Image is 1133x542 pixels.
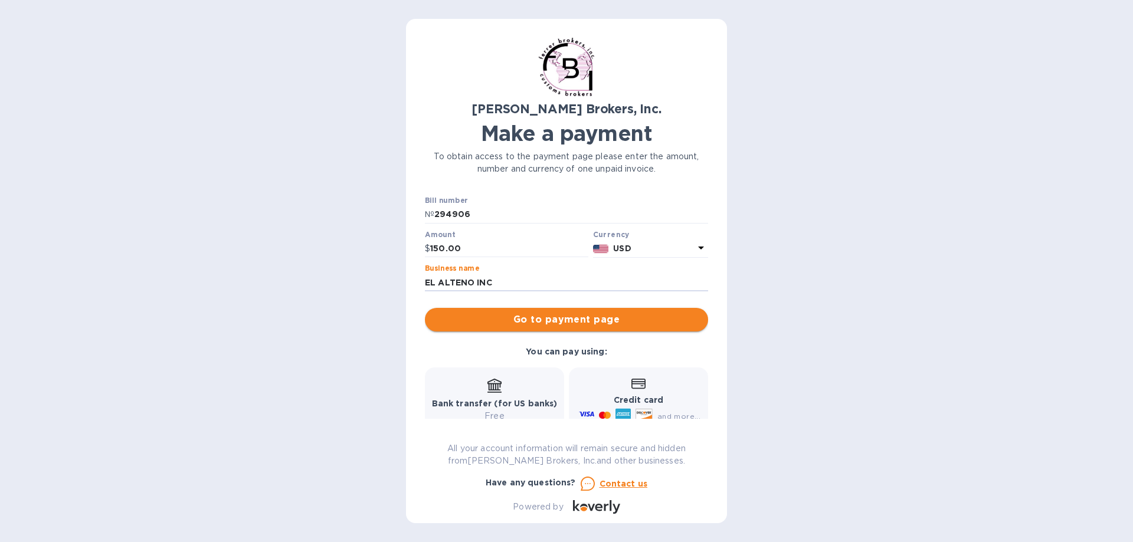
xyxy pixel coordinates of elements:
[425,265,479,272] label: Business name
[430,240,588,258] input: 0.00
[600,479,648,488] u: Contact us
[425,208,434,221] p: №
[425,308,708,331] button: Go to payment page
[657,412,700,421] span: and more...
[513,501,563,513] p: Powered by
[425,150,708,175] p: To obtain access to the payment page please enter the amount, number and currency of one unpaid i...
[614,395,663,405] b: Credit card
[593,230,630,239] b: Currency
[425,231,455,238] label: Amount
[434,313,699,327] span: Go to payment page
[593,245,609,253] img: USD
[434,206,708,224] input: Enter bill number
[432,399,558,408] b: Bank transfer (for US banks)
[425,121,708,146] h1: Make a payment
[425,198,467,205] label: Bill number
[425,242,430,255] p: $
[613,244,631,253] b: USD
[486,478,576,487] b: Have any questions?
[471,101,661,116] b: [PERSON_NAME] Brokers, Inc.
[425,274,708,291] input: Enter business name
[432,410,558,422] p: Free
[526,347,607,356] b: You can pay using:
[425,442,708,467] p: All your account information will remain secure and hidden from [PERSON_NAME] Brokers, Inc. and o...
